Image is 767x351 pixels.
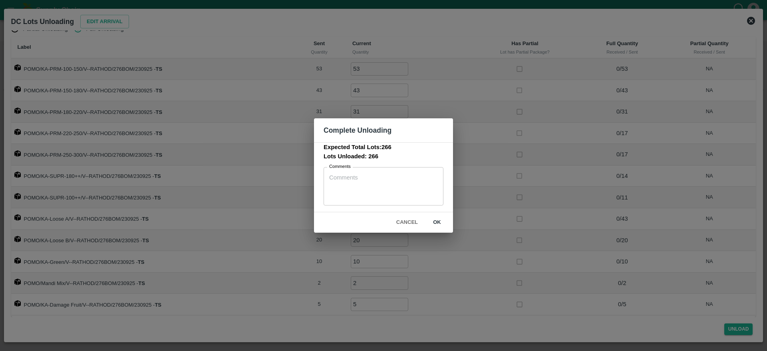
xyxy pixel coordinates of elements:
button: ok [424,215,450,229]
label: Comments [329,164,351,170]
b: Expected Total Lots: 266 [324,144,391,150]
button: Cancel [393,215,421,229]
b: Lots Unloaded: 266 [324,153,378,160]
b: Complete Unloading [324,126,391,134]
